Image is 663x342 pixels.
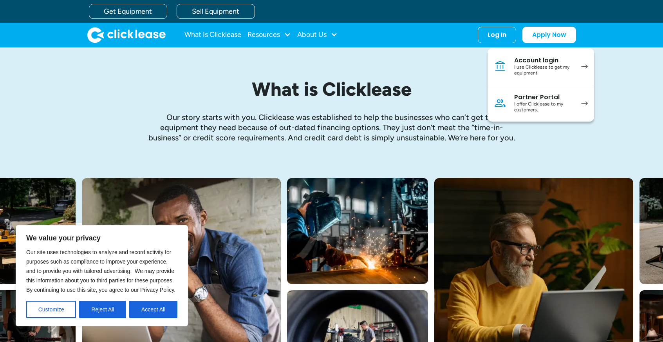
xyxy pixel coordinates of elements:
a: Get Equipment [89,4,167,19]
img: arrow [581,101,588,106]
p: Our story starts with you. Clicklease was established to help the businesses who can’t get the eq... [148,112,516,143]
div: We value your privacy [16,225,188,326]
div: Partner Portal [514,93,573,101]
a: home [87,27,166,43]
button: Accept All [129,301,177,318]
p: We value your privacy [26,233,177,243]
img: Person icon [494,97,506,109]
div: I use Clicklease to get my equipment [514,64,573,76]
a: Sell Equipment [177,4,255,19]
img: arrow [581,64,588,69]
a: Account loginI use Clicklease to get my equipment [488,48,594,85]
img: Bank icon [494,60,506,73]
div: Resources [247,27,291,43]
div: About Us [297,27,338,43]
button: Customize [26,301,76,318]
a: Partner PortalI offer Clicklease to my customers. [488,85,594,122]
div: Log In [488,31,506,39]
img: Clicklease logo [87,27,166,43]
span: Our site uses technologies to analyze and record activity for purposes such as compliance to impr... [26,249,175,293]
nav: Log In [488,48,594,122]
div: Account login [514,56,573,64]
a: Apply Now [522,27,576,43]
a: What Is Clicklease [184,27,241,43]
button: Reject All [79,301,126,318]
img: A welder in a large mask working on a large pipe [287,178,428,284]
div: I offer Clicklease to my customers. [514,101,573,113]
h1: What is Clicklease [148,79,516,100]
